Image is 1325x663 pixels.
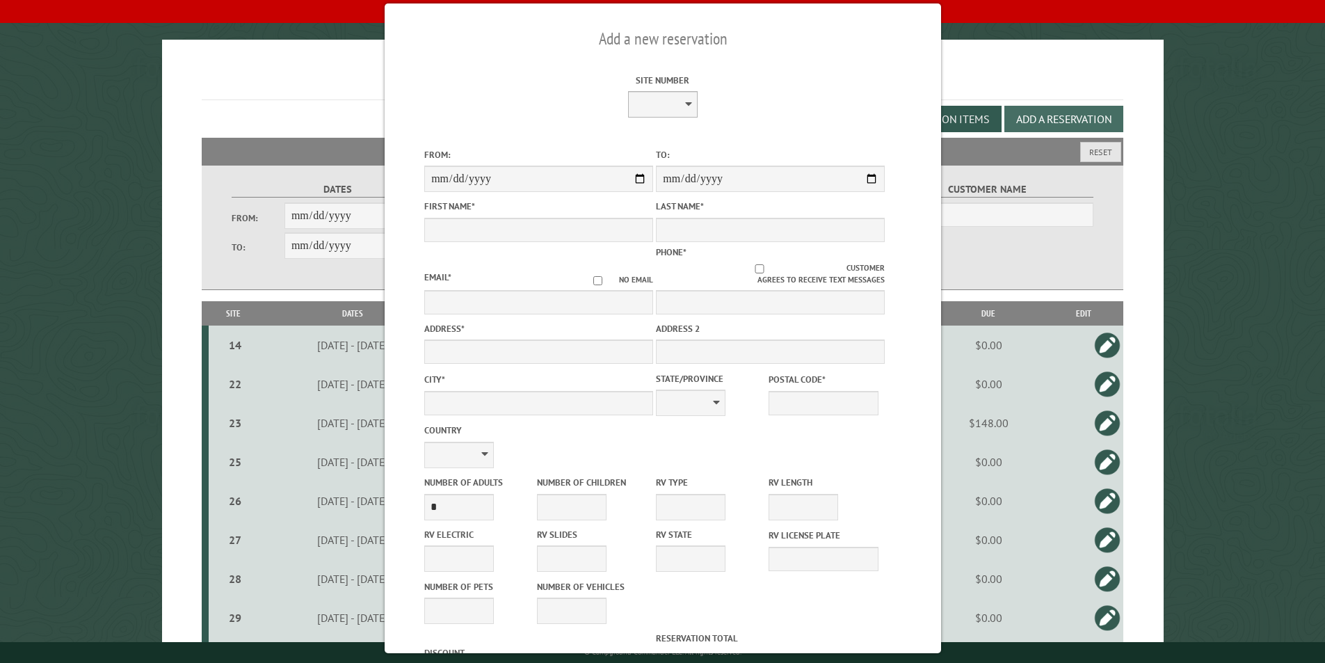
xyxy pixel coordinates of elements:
label: First Name [424,200,653,213]
h1: Reservations [202,62,1124,100]
label: RV Electric [424,528,534,541]
div: [DATE] - [DATE] [261,533,444,547]
div: [DATE] - [DATE] [261,494,444,508]
div: [DATE] - [DATE] [261,455,444,469]
label: City [424,373,653,386]
label: Postal Code [769,373,878,386]
th: Due [933,301,1043,326]
div: 27 [214,533,257,547]
label: To: [656,148,885,161]
label: Site Number [548,74,777,87]
td: $0.00 [933,520,1043,559]
input: Customer agrees to receive text messages [672,264,846,273]
td: $0.00 [933,442,1043,481]
label: RV Slides [537,528,647,541]
label: Email [424,271,451,283]
label: Phone [656,246,686,258]
label: Number of Adults [424,476,534,489]
label: No email [577,274,653,286]
div: 23 [214,416,257,430]
input: No email [577,276,619,285]
button: Add a Reservation [1004,106,1123,132]
label: RV License Plate [769,529,878,542]
label: Number of Children [537,476,647,489]
label: Address 2 [656,322,885,335]
label: Customer Name [881,182,1093,198]
th: Edit [1043,301,1123,326]
th: Site [209,301,259,326]
div: 22 [214,377,257,391]
div: [DATE] - [DATE] [261,377,444,391]
label: To: [232,241,284,254]
label: Number of Vehicles [537,580,647,593]
label: Country [424,424,653,437]
small: © Campground Commander LLC. All rights reserved. [584,648,741,657]
td: $0.00 [933,481,1043,520]
label: From: [424,148,653,161]
td: $148.00 [933,404,1043,442]
div: [DATE] - [DATE] [261,338,444,352]
th: Dates [259,301,446,326]
td: $0.00 [933,326,1043,365]
label: Address [424,322,653,335]
label: Number of Pets [424,580,534,593]
label: Last Name [656,200,885,213]
div: [DATE] - [DATE] [261,416,444,430]
div: 26 [214,494,257,508]
label: From: [232,211,284,225]
label: RV Type [656,476,766,489]
td: $0.00 [933,365,1043,404]
div: [DATE] - [DATE] [261,611,444,625]
td: $0.00 [933,598,1043,637]
h2: Add a new reservation [424,26,901,52]
div: [DATE] - [DATE] [261,572,444,586]
div: 14 [214,338,257,352]
label: RV Length [769,476,878,489]
label: Dates [232,182,444,198]
label: State/Province [656,372,766,385]
div: 29 [214,611,257,625]
h2: Filters [202,138,1124,164]
div: 28 [214,572,257,586]
button: Reset [1080,142,1121,162]
button: Edit Add-on Items [882,106,1002,132]
label: Customer agrees to receive text messages [656,262,885,286]
label: Reservation Total [656,632,885,645]
label: RV State [656,528,766,541]
td: $0.00 [933,559,1043,598]
div: 25 [214,455,257,469]
label: Discount [424,646,653,660]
